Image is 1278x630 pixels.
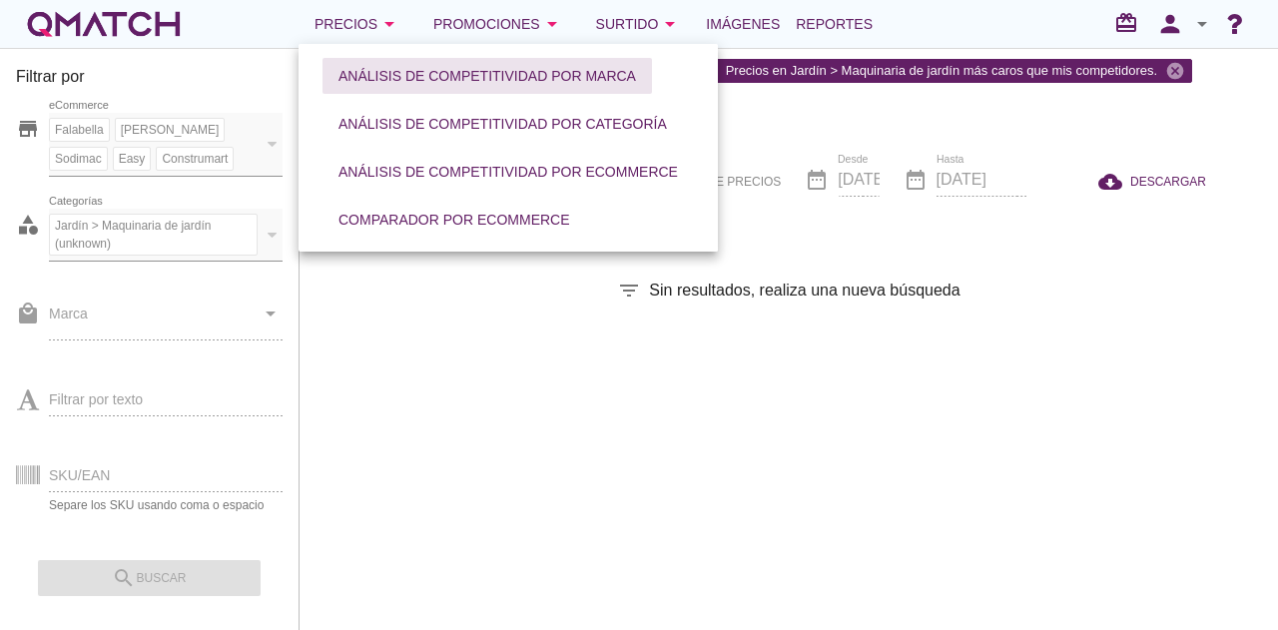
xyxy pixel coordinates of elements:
[114,150,151,168] span: Easy
[706,12,780,36] span: Imágenes
[417,4,580,44] button: Promociones
[649,279,959,303] span: Sin resultados, realiza una nueva búsqueda
[1082,164,1222,200] button: DESCARGAR
[322,154,694,190] button: Análisis de competitividad por eCommerce
[1114,11,1146,35] i: redeem
[1098,170,1130,194] i: cloud_download
[315,100,691,148] a: Análisis de competitividad por categoría
[698,4,788,44] a: Imágenes
[377,12,401,36] i: arrow_drop_down
[714,55,1191,87] span: Precios en Jardín > Maquinaria de jardín más caros que mis competidores.
[50,150,107,168] span: Sodimac
[315,148,702,196] a: Análisis de competitividad por eCommerce
[658,12,682,36] i: arrow_drop_down
[338,114,667,135] div: Análisis de competitividad por categoría
[315,52,660,100] a: Análisis de competitividad por marca
[1150,10,1190,38] i: person
[50,121,109,139] span: Falabella
[299,4,417,44] button: Precios
[433,12,564,36] div: Promociones
[16,65,283,97] h3: Filtrar por
[50,217,257,253] span: Jardín > Maquinaria de jardín (unknown)
[1165,61,1185,81] i: cancel
[24,4,184,44] a: white-qmatch-logo
[16,213,40,237] i: category
[322,202,586,238] button: Comparador por eCommerce
[796,12,873,36] span: Reportes
[596,12,683,36] div: Surtido
[617,279,641,303] i: filter_list
[338,162,678,183] div: Análisis de competitividad por eCommerce
[322,106,683,142] button: Análisis de competitividad por categoría
[116,121,225,139] span: [PERSON_NAME]
[338,66,636,87] div: Análisis de competitividad por marca
[540,12,564,36] i: arrow_drop_down
[315,12,401,36] div: Precios
[1190,12,1214,36] i: arrow_drop_down
[322,58,652,94] button: Análisis de competitividad por marca
[1130,173,1206,191] span: DESCARGAR
[157,150,233,168] span: Construmart
[16,117,40,141] i: store
[580,4,699,44] button: Surtido
[338,210,570,231] div: Comparador por eCommerce
[315,196,594,244] a: Comparador por eCommerce
[788,4,881,44] a: Reportes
